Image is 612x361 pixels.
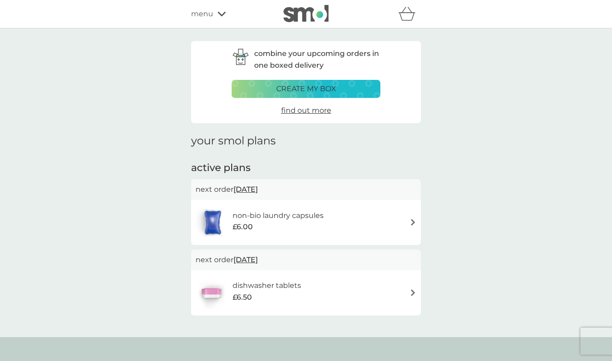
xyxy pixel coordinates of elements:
[232,80,380,98] button: create my box
[233,180,258,198] span: [DATE]
[233,210,324,222] h6: non-bio laundry capsules
[233,251,258,268] span: [DATE]
[191,134,421,148] h1: your smol plans
[398,5,421,23] div: basket
[283,5,329,22] img: smol
[410,289,416,296] img: arrow right
[281,105,331,116] a: find out more
[191,8,213,20] span: menu
[196,277,227,309] img: dishwasher tablets
[196,207,230,238] img: non-bio laundry capsules
[276,83,336,95] p: create my box
[254,48,380,71] p: combine your upcoming orders in one boxed delivery
[196,254,416,266] p: next order
[410,219,416,226] img: arrow right
[196,184,416,195] p: next order
[233,221,253,233] span: £6.00
[233,280,301,292] h6: dishwasher tablets
[281,106,331,115] span: find out more
[191,161,421,175] h2: active plans
[233,292,252,303] span: £6.50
